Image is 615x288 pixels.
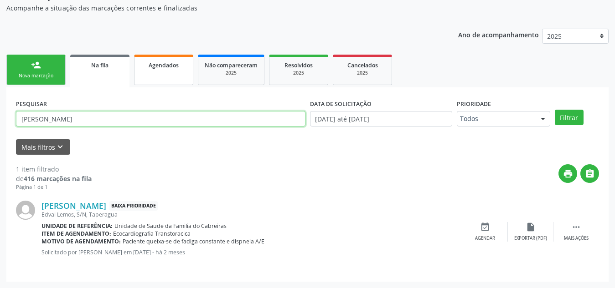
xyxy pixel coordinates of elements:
a: [PERSON_NAME] [41,201,106,211]
img: img [16,201,35,220]
button:  [580,164,599,183]
div: 1 item filtrado [16,164,92,174]
div: Mais ações [564,235,589,242]
i: keyboard_arrow_down [55,142,65,152]
span: Cancelados [347,61,378,69]
div: 2025 [276,70,321,76]
b: Motivo de agendamento: [41,237,121,245]
i: event_available [480,222,490,232]
b: Unidade de referência: [41,222,113,230]
label: DATA DE SOLICITAÇÃO [310,97,372,111]
label: Prioridade [457,97,491,111]
span: Resolvidos [284,61,313,69]
span: Paciente queixa-se de fadiga constante e dispneia A/E [123,237,264,245]
span: Agendados [149,61,179,69]
p: Acompanhe a situação das marcações correntes e finalizadas [6,3,428,13]
button: Mais filtroskeyboard_arrow_down [16,139,70,155]
span: Baixa Prioridade [109,201,158,211]
div: 2025 [340,70,385,76]
div: Página 1 de 1 [16,183,92,191]
p: Ano de acompanhamento [458,29,539,40]
b: Item de agendamento: [41,230,111,237]
button: Filtrar [555,110,584,125]
strong: 416 marcações na fila [24,174,92,183]
span: Ecocardiografia Transtoracica [113,230,191,237]
div: Nova marcação [13,72,59,79]
i: print [563,169,573,179]
div: Exportar (PDF) [514,235,547,242]
div: Agendar [475,235,495,242]
div: person_add [31,60,41,70]
i: insert_drive_file [526,222,536,232]
label: PESQUISAR [16,97,47,111]
div: Edval Lemos, S/N, Taperagua [41,211,462,218]
p: Solicitado por [PERSON_NAME] em [DATE] - há 2 meses [41,248,462,256]
input: Selecione um intervalo [310,111,452,126]
span: Na fila [91,61,109,69]
button: print [558,164,577,183]
i:  [585,169,595,179]
div: 2025 [205,70,258,76]
div: de [16,174,92,183]
i:  [571,222,581,232]
input: Nome, CNS [16,111,305,126]
span: Não compareceram [205,61,258,69]
span: Todos [460,114,532,123]
span: Unidade de Saude da Familia do Cabreiras [114,222,227,230]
